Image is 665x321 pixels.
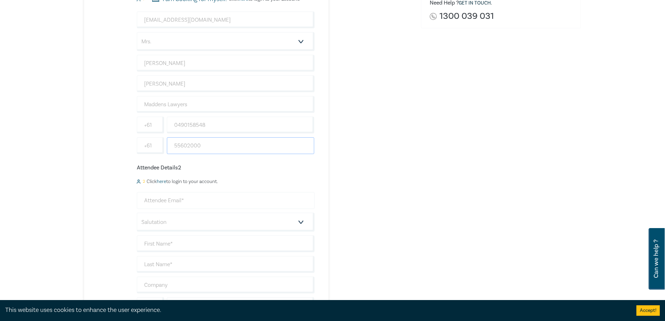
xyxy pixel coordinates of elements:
[143,179,145,184] small: 2
[5,306,626,315] div: This website uses cookies to enhance the user experience.
[167,137,315,154] input: Phone
[167,297,315,314] input: Mobile*
[137,277,315,293] input: Company
[137,235,315,252] input: First Name*
[167,117,315,133] input: Mobile*
[137,117,164,133] input: +61
[653,232,659,285] span: Can we help ?
[137,165,315,171] h6: Attendee Details 2
[636,305,660,316] button: Accept cookies
[137,137,164,154] input: +61
[137,297,164,314] input: +61
[137,256,315,273] input: Last Name*
[137,12,315,28] input: Attendee Email*
[439,12,494,21] a: 1300 039 031
[145,179,218,184] p: Click to login to your account.
[137,55,315,72] input: First Name*
[137,75,315,92] input: Last Name*
[137,192,315,209] input: Attendee Email*
[157,178,166,185] a: here
[137,96,315,113] input: Company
